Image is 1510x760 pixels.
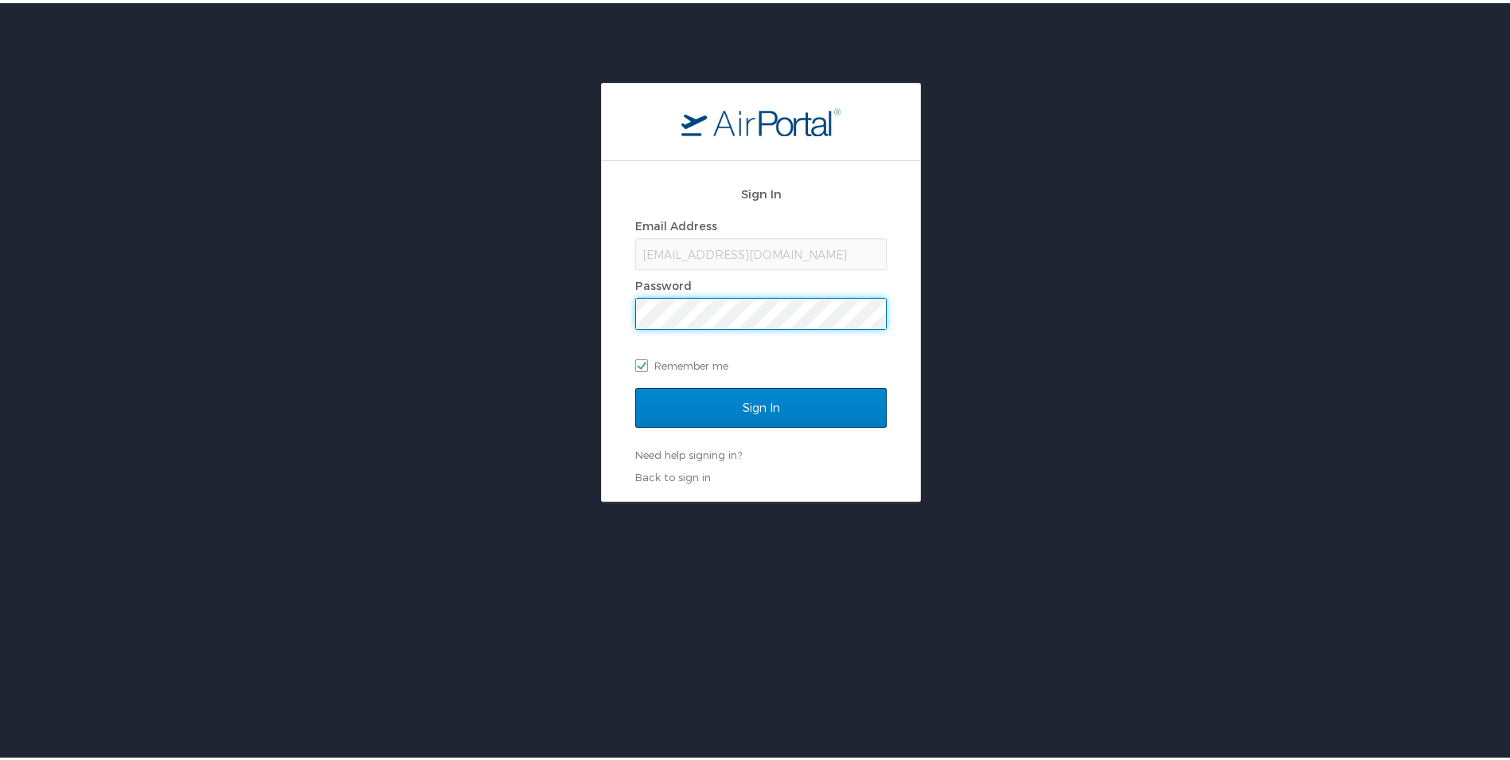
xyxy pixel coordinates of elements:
label: Remember me [635,351,887,374]
h2: Sign In [635,182,887,200]
a: Need help signing in? [635,445,742,458]
label: Password [635,276,692,289]
label: Email Address [635,216,717,229]
a: Back to sign in [635,468,711,480]
input: Sign In [635,385,887,425]
img: logo [681,104,841,133]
